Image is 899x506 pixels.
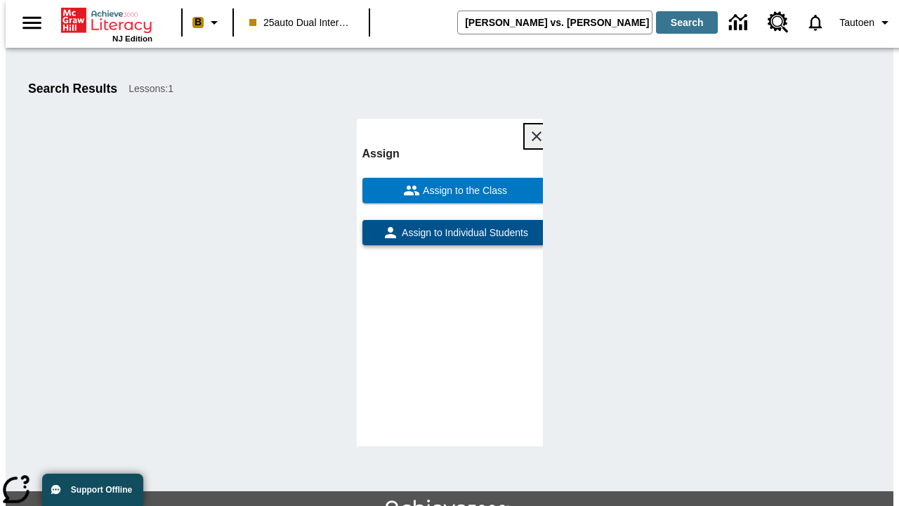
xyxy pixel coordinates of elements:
div: lesson details [357,119,543,446]
span: Support Offline [71,485,132,495]
span: Assign to Individual Students [399,226,528,240]
span: NJ Edition [112,34,152,43]
span: Assign to the Class [420,183,507,198]
button: Search [656,11,718,34]
button: Profile/Settings [834,10,899,35]
span: Lessons : 1 [129,82,173,96]
a: Resource Center, Will open in new tab [759,4,797,41]
span: 25auto Dual International [249,15,353,30]
div: Home [61,5,152,43]
button: Assign to Individual Students [362,220,549,245]
button: Assign to the Class [362,178,549,203]
h6: Assign [362,144,549,164]
button: Support Offline [42,474,143,506]
input: search field [458,11,652,34]
a: Notifications [797,4,834,41]
button: Boost Class color is peach. Change class color [187,10,228,35]
a: Data Center [721,4,759,42]
a: Home [61,6,152,34]
button: Open side menu [11,2,53,44]
span: Tautoen [839,15,874,30]
h1: Search Results [28,82,117,96]
button: Close [525,124,549,148]
span: B [195,13,202,31]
